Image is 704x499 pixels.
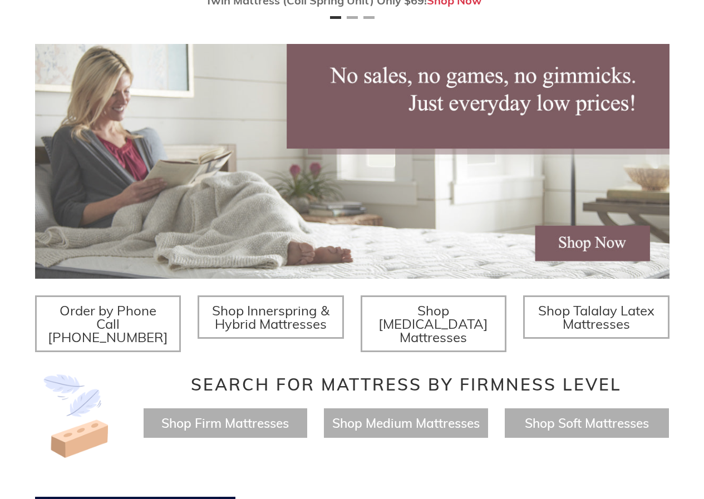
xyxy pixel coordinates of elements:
[361,295,507,352] a: Shop [MEDICAL_DATA] Mattresses
[330,16,341,19] button: Page 1
[525,415,649,431] a: Shop Soft Mattresses
[378,302,488,345] span: Shop [MEDICAL_DATA] Mattresses
[198,295,344,339] a: Shop Innerspring & Hybrid Mattresses
[332,415,480,431] a: Shop Medium Mattresses
[538,302,654,332] span: Shop Talalay Latex Mattresses
[35,374,119,458] img: Image-of-brick- and-feather-representing-firm-and-soft-feel
[363,16,375,19] button: Page 3
[35,295,181,352] a: Order by Phone Call [PHONE_NUMBER]
[35,44,669,279] img: herobannermay2022-1652879215306_1200x.jpg
[212,302,329,332] span: Shop Innerspring & Hybrid Mattresses
[48,302,168,345] span: Order by Phone Call [PHONE_NUMBER]
[523,295,669,339] a: Shop Talalay Latex Mattresses
[161,415,289,431] a: Shop Firm Mattresses
[347,16,358,19] button: Page 2
[191,374,622,395] span: Search for Mattress by Firmness Level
